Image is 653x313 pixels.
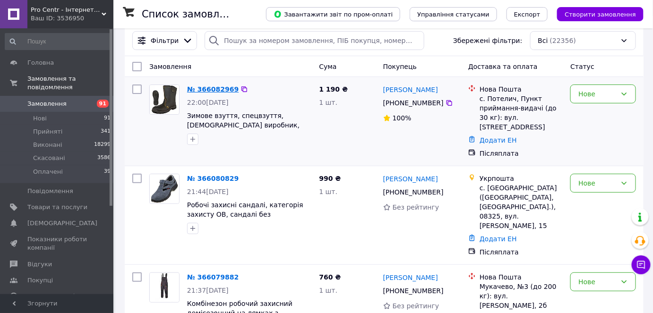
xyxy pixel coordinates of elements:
[319,273,341,281] span: 760 ₴
[187,99,229,106] span: 22:00[DATE]
[27,276,53,285] span: Покупці
[381,284,446,297] div: [PHONE_NUMBER]
[150,273,179,302] img: Фото товару
[31,6,102,14] span: Pro Centr - Інтернет-магазин спецодягу, спецвзуття та засобів індивідуального захисту
[27,187,73,195] span: Повідомлення
[27,59,54,67] span: Головна
[187,201,303,228] a: Робочі захисні сандалі, категорія захисту ОВ, сандалі без металевого носка
[150,174,179,203] img: Фото товару
[33,127,62,136] span: Прийняті
[410,7,497,21] button: Управління статусами
[149,174,180,204] a: Фото товару
[383,273,438,282] a: [PERSON_NAME]
[5,33,112,50] input: Пошук
[480,183,563,230] div: с. [GEOGRAPHIC_DATA] ([GEOGRAPHIC_DATA], [GEOGRAPHIC_DATA].), 08325, вул. [PERSON_NAME], 15
[565,11,636,18] span: Створити замовлення
[578,89,617,99] div: Нове
[319,99,337,106] span: 1 шт.
[383,85,438,94] a: [PERSON_NAME]
[151,36,179,45] span: Фільтри
[507,7,548,21] button: Експорт
[578,277,617,287] div: Нове
[557,7,644,21] button: Створити замовлення
[150,85,179,114] img: Фото товару
[149,85,180,115] a: Фото товару
[33,141,62,149] span: Виконані
[480,94,563,132] div: с. Потелич, Пункт приймання-видачі (до 30 кг): вул. [STREET_ADDRESS]
[319,188,337,195] span: 1 шт.
[393,203,439,211] span: Без рейтингу
[480,136,517,144] a: Додати ЕН
[480,282,563,310] div: Мукачево, №3 (до 200 кг): вул. [PERSON_NAME], 2б
[550,37,576,44] span: (22356)
[27,292,78,301] span: Каталог ProSale
[274,10,393,18] span: Завантажити звіт по пром-оплаті
[205,31,424,50] input: Пошук за номером замовлення, ПІБ покупця, номером телефону, Email, номером накладної
[383,63,417,70] span: Покупець
[480,85,563,94] div: Нова Пошта
[319,175,341,182] span: 990 ₴
[266,7,400,21] button: Завантажити звіт по пром-оплаті
[27,219,97,228] span: [DEMOGRAPHIC_DATA]
[570,63,594,70] span: Статус
[33,154,65,162] span: Скасовані
[480,149,563,158] div: Післяплата
[480,247,563,257] div: Післяплата
[31,14,113,23] div: Ваш ID: 3536950
[548,10,644,17] a: Створити замовлення
[142,8,238,20] h1: Список замовлень
[480,272,563,282] div: Нова Пошта
[381,96,446,110] div: [PHONE_NUMBER]
[480,174,563,183] div: Укрпошта
[480,235,517,243] a: Додати ЕН
[187,85,239,93] a: № 366082969
[149,63,191,70] span: Замовлення
[187,112,301,148] a: Зимове взуття, спецвзуття, [DEMOGRAPHIC_DATA] виробник, зимове утеплене взуття, чоботи зимові bopuoc
[97,154,111,162] span: 3586
[27,75,113,92] span: Замовлення та повідомлення
[33,168,63,176] span: Оплачені
[104,114,111,123] span: 91
[453,36,522,45] span: Збережені фільтри:
[187,175,239,182] a: № 366080829
[632,255,651,274] button: Чат з покупцем
[538,36,548,45] span: Всі
[187,273,239,281] a: № 366079882
[319,85,348,93] span: 1 190 ₴
[514,11,541,18] span: Експорт
[149,272,180,303] a: Фото товару
[393,302,439,310] span: Без рейтингу
[381,186,446,199] div: [PHONE_NUMBER]
[27,235,87,252] span: Показники роботи компанії
[417,11,490,18] span: Управління статусами
[319,63,336,70] span: Cума
[94,141,111,149] span: 18299
[187,287,229,294] span: 21:37[DATE]
[33,114,47,123] span: Нові
[104,168,111,176] span: 39
[187,188,229,195] span: 21:44[DATE]
[101,127,111,136] span: 341
[27,260,52,269] span: Відгуки
[578,178,617,188] div: Нове
[468,63,538,70] span: Доставка та оплата
[97,100,109,108] span: 91
[319,287,337,294] span: 1 шт.
[27,100,67,108] span: Замовлення
[393,114,412,122] span: 100%
[27,203,87,211] span: Товари та послуги
[383,174,438,184] a: [PERSON_NAME]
